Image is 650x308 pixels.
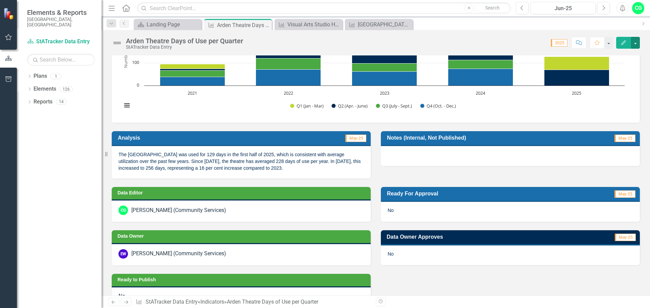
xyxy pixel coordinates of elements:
h3: Notes (Internal, Not Published) [387,135,583,141]
button: Show Q2 (Apr. - June) [331,103,368,109]
button: Show Q1 (Jan - Mar) [290,103,324,109]
div: Jun-25 [533,4,593,13]
text: 0 [137,82,139,88]
g: Q1 (Jan - Mar), bar series 1 of 4 with 5 bars. [160,28,609,70]
span: May-25 [615,234,636,241]
span: No [388,251,394,257]
div: EW [118,249,128,259]
span: Search [485,5,500,10]
span: No [118,293,125,299]
span: May-25 [614,190,635,198]
div: 126 [60,86,73,92]
div: 1 [50,73,61,79]
div: StATracker Data Entry [126,45,243,50]
span: May-25 [345,135,366,142]
a: Visual Arts Studio Hours of Use per Quarter [276,20,341,29]
a: Indicators [200,299,224,305]
h3: Ready to Publish [117,277,367,282]
a: StATracker Data Entry [27,38,95,46]
div: Arden Theatre Days of Use per Quarter [227,299,318,305]
small: [GEOGRAPHIC_DATA], [GEOGRAPHIC_DATA] [27,17,95,28]
path: 2023, 37. Q3 (July - Sept.). [352,63,417,71]
path: 2021, 38. Q4 (Oct. - Dec.). [160,77,225,86]
div: Arden Theatre Days of Use per Quarter [217,21,270,29]
p: The [GEOGRAPHIC_DATA] was used for 129 days in the first half of 2025, which is consistent with a... [118,151,364,171]
path: 2024, 75. Q2 (Apr. - June). [448,43,513,60]
text: Number of Days [123,35,129,68]
input: Search ClearPoint... [137,2,511,14]
path: 2023, 62. Q4 (Oct. - Dec.). [352,71,417,86]
g: Q3 (July - Sept.), bar series 3 of 4 with 5 bars. [160,18,577,77]
path: 2021, 20. Q1 (Jan - Mar). [160,64,225,69]
h3: Data Editor [117,190,367,195]
svg: Interactive chart [118,15,628,116]
span: 2025 [551,39,567,47]
text: 2021 [188,90,197,96]
img: ClearPoint Strategy [3,7,15,19]
path: 2022, 50. Q3 (July - Sept.). [256,58,321,69]
div: Landing Page [147,20,200,29]
div: [GEOGRAPHIC_DATA] Events per Quarter [358,20,411,29]
a: Landing Page [135,20,200,29]
span: Elements & Reports [27,8,95,17]
a: Reports [34,98,52,106]
path: 2025, 70. Q2 (Apr. - June). [544,70,609,86]
h3: Data Owner Approves [387,234,567,240]
button: Show Q3 (July - Sept.) [376,103,413,109]
a: [GEOGRAPHIC_DATA] Events per Quarter [347,20,411,29]
path: 2024, 74. Q4 (Oct. - Dec.). [448,69,513,86]
path: 2022, 71. Q4 (Oct. - Dec.). [256,69,321,86]
path: 2021, 29. Q3 (July - Sept.). [160,70,225,77]
button: Search [475,3,509,13]
h3: Ready For Approval [387,190,562,197]
img: Not Defined [112,38,123,48]
button: Jun-25 [530,2,595,14]
a: Plans [34,72,47,80]
path: 2025, 59. Q1 (Jan - Mar). [544,56,609,70]
text: 2022 [284,90,293,96]
div: 14 [56,99,67,105]
h3: Data Owner [117,234,367,239]
text: 100 [132,59,139,65]
div: » » [136,298,371,306]
path: 2023, 70. Q2 (Apr. - June). [352,47,417,63]
div: Visual Arts Studio Hours of Use per Quarter [287,20,341,29]
div: [PERSON_NAME] (Community Services) [131,207,226,214]
path: 2021, 8. Q2 (Apr. - June). [160,69,225,70]
text: 2024 [476,90,485,96]
span: May-25 [614,135,635,142]
span: No [388,208,394,213]
div: [PERSON_NAME] (Community Services) [131,250,226,258]
div: CG [118,206,128,215]
text: 2025 [572,90,581,96]
text: 2023 [380,90,389,96]
div: Chart. Highcharts interactive chart. [118,15,633,116]
a: Elements [34,85,56,93]
button: CG [632,2,644,14]
path: 2024, 40. Q3 (July - Sept.). [448,60,513,69]
input: Search Below... [27,54,95,66]
h3: Analysis [118,135,244,141]
path: 2022, 58. Q2 (Apr. - June). [256,45,321,58]
button: Show Q4 (Oct. - Dec.) [420,103,457,109]
div: Arden Theatre Days of Use per Quarter [126,37,243,45]
button: View chart menu, Chart [122,101,132,110]
a: StATracker Data Entry [146,299,198,305]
